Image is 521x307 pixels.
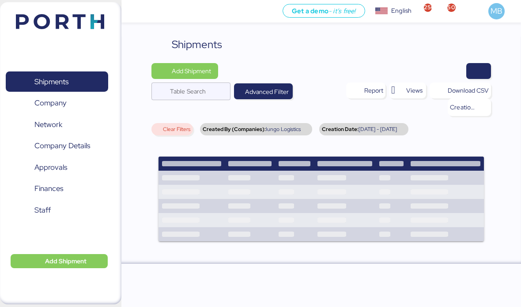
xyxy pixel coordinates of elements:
a: Finances [6,179,108,199]
span: Iungo Logistics [266,127,301,132]
span: Network [34,118,62,131]
div: Report [364,85,383,96]
span: [DATE] - [DATE] [359,127,397,132]
button: Views [389,82,426,98]
span: Created By (Companies): [203,127,266,132]
button: Download CSV [430,82,491,98]
button: Add Shipment [11,254,108,268]
span: Views [406,85,423,96]
span: Clear Filters [163,127,190,132]
input: Table Search [170,82,225,100]
span: Finances [34,182,63,195]
span: Staff [34,204,51,217]
a: Staff [6,200,108,220]
a: Company [6,93,108,113]
a: Shipments [6,71,108,92]
button: Advanced Filter [234,83,293,99]
button: Report [346,82,385,98]
a: Approvals [6,157,108,177]
button: Menu [127,4,142,19]
div: Download CSV [448,85,489,96]
span: Approvals [34,161,67,174]
span: Creation Date: [322,127,359,132]
span: Add Shipment [172,66,211,76]
span: Company Details [34,139,90,152]
span: Add Shipment [45,256,87,266]
span: MB [491,5,502,17]
span: Company [34,97,67,109]
span: Advanced Filter [245,86,289,97]
div: English [391,6,412,15]
button: Add Shipment [151,63,218,79]
a: Company Details [6,136,108,156]
div: Shipments [172,37,222,52]
span: Shipments [34,75,68,88]
a: Network [6,114,108,135]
